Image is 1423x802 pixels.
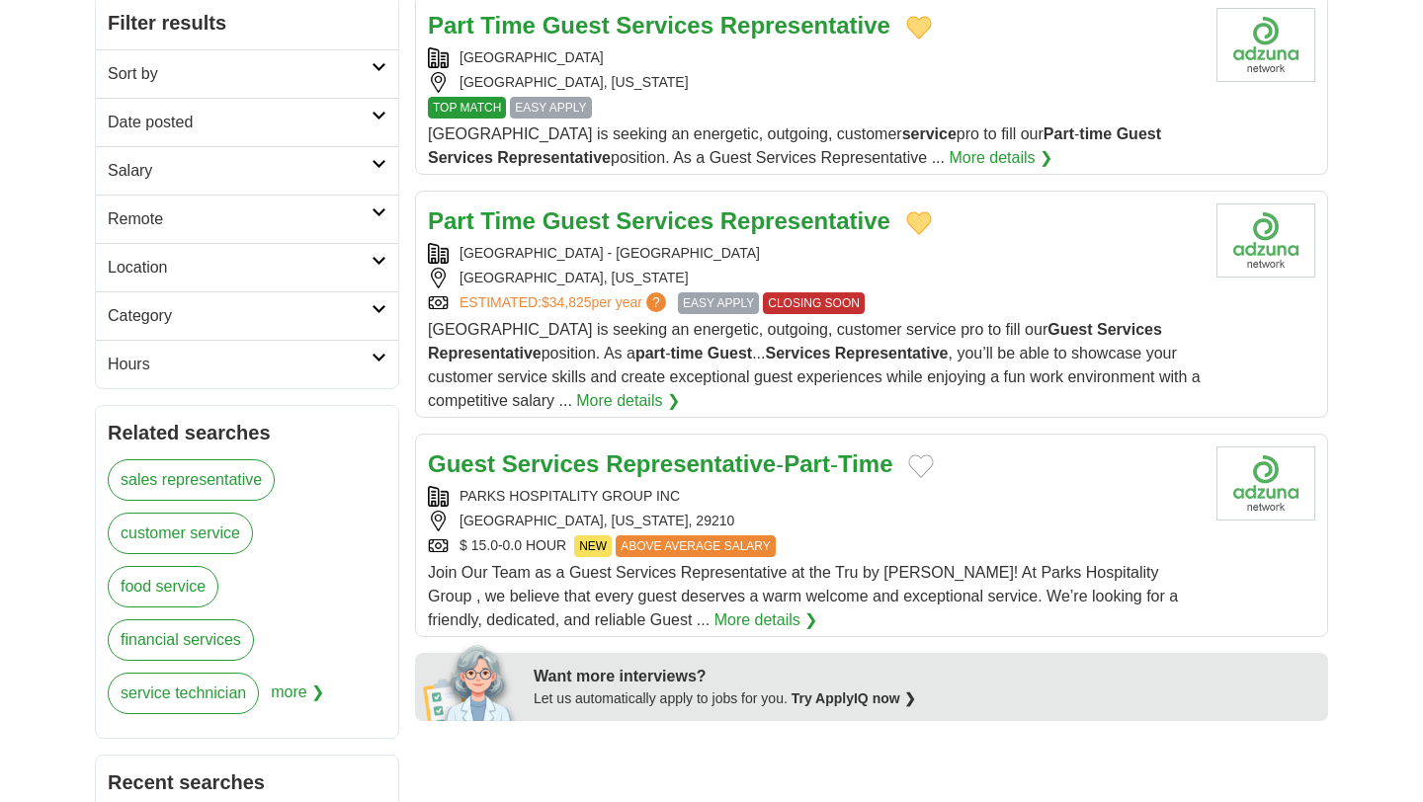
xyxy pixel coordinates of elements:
span: more ❯ [271,673,324,726]
a: More details ❯ [714,608,818,632]
strong: Representative [606,450,776,477]
a: service technician [108,673,259,714]
button: Add to favorite jobs [906,211,932,235]
span: NEW [574,535,612,557]
div: PARKS HOSPITALITY GROUP INC [428,486,1201,507]
a: food service [108,566,218,607]
div: [GEOGRAPHIC_DATA], [US_STATE] [428,268,1201,288]
strong: Representative [428,345,542,361]
strong: Time [480,207,536,234]
img: apply-iq-scientist.png [423,642,519,721]
h2: Location [108,256,372,280]
h2: Sort by [108,62,372,86]
span: EASY APPLY [678,292,759,314]
strong: Representative [497,149,611,166]
span: ? [646,292,666,312]
a: customer service [108,513,253,554]
h2: Date posted [108,111,372,134]
a: Hours [96,340,398,388]
a: Category [96,291,398,340]
strong: Guest [428,450,495,477]
strong: Guest [543,207,610,234]
strong: part [635,345,665,361]
a: Try ApplyIQ now ❯ [792,690,916,706]
a: Part Time Guest Services Representative [428,207,890,234]
div: $ 15.0-0.0 HOUR [428,535,1201,557]
strong: Services [428,149,493,166]
a: Part Time Guest Services Representative [428,12,890,39]
strong: Guest [1117,125,1161,142]
a: financial services [108,619,254,661]
img: Company logo [1216,203,1315,278]
h2: Salary [108,159,372,183]
strong: Guest [543,12,610,39]
a: Date posted [96,98,398,146]
img: Company logo [1216,8,1315,82]
h2: Recent searches [108,767,386,797]
strong: time [1079,125,1112,142]
strong: Services [502,450,600,477]
span: [GEOGRAPHIC_DATA] is seeking an energetic, outgoing, customer service pro to fill our position. A... [428,321,1201,409]
strong: Services [616,207,713,234]
div: Want more interviews? [534,665,1316,688]
a: Remote [96,195,398,243]
strong: Part [428,207,474,234]
a: More details ❯ [576,389,680,413]
strong: Representative [720,207,890,234]
strong: Guest [708,345,752,361]
h2: Remote [108,207,372,231]
div: [GEOGRAPHIC_DATA], [US_STATE] [428,72,1201,93]
a: sales representative [108,459,275,501]
span: $34,825 [542,294,592,310]
strong: Representative [835,345,949,361]
span: Join Our Team as a Guest Services Representative at the Tru by [PERSON_NAME]! At Parks Hospitalit... [428,564,1178,628]
a: Sort by [96,49,398,98]
a: ESTIMATED:$34,825per year? [460,292,670,314]
strong: time [670,345,703,361]
img: Company logo [1216,446,1315,521]
div: Let us automatically apply to jobs for you. [534,688,1316,709]
strong: Representative [720,12,890,39]
div: [GEOGRAPHIC_DATA] - [GEOGRAPHIC_DATA] [428,243,1201,264]
strong: Guest [1047,321,1092,338]
span: ABOVE AVERAGE SALARY [616,535,776,557]
a: More details ❯ [949,146,1052,170]
strong: service [902,125,957,142]
span: CLOSING SOON [763,292,865,314]
a: Guest Services Representative-Part-Time [428,450,892,477]
h2: Category [108,304,372,328]
button: Add to favorite jobs [908,454,934,478]
span: TOP MATCH [428,97,506,119]
a: Salary [96,146,398,195]
span: EASY APPLY [510,97,591,119]
strong: Services [766,345,831,361]
strong: Time [838,450,893,477]
strong: Part [1044,125,1074,142]
strong: Part [784,450,830,477]
strong: Part [428,12,474,39]
h2: Related searches [108,418,386,447]
strong: Time [480,12,536,39]
button: Add to favorite jobs [906,16,932,40]
h2: Hours [108,353,372,376]
a: Location [96,243,398,291]
strong: Services [616,12,713,39]
div: [GEOGRAPHIC_DATA], [US_STATE], 29210 [428,511,1201,531]
span: [GEOGRAPHIC_DATA] is seeking an energetic, outgoing, customer pro to fill our - position. As a Gu... [428,125,1161,166]
strong: Services [1097,321,1162,338]
div: [GEOGRAPHIC_DATA] [428,47,1201,68]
